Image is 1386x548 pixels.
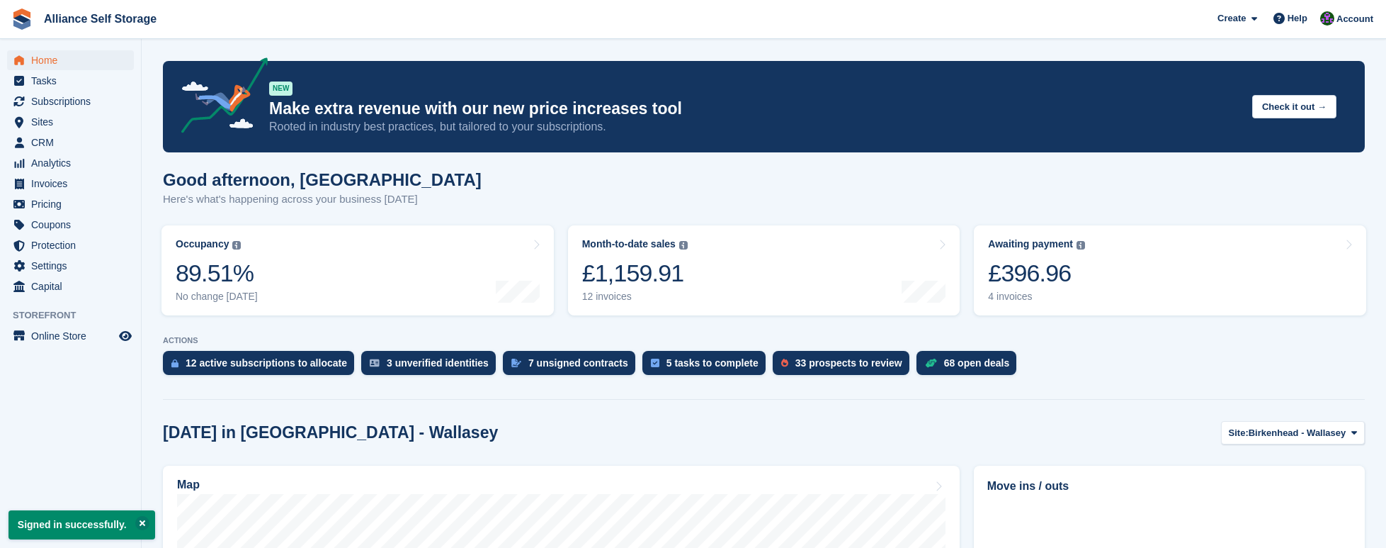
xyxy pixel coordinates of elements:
[651,359,659,367] img: task-75834270c22a3079a89374b754ae025e5fb1db73e45f91037f5363f120a921f8.svg
[169,57,268,138] img: price-adjustments-announcement-icon-8257ccfd72463d97f412b2fc003d46551f7dbcb40ab6d574587a9cd5c0d94...
[163,336,1365,345] p: ACTIONS
[163,170,482,189] h1: Good afternoon, [GEOGRAPHIC_DATA]
[117,328,134,345] a: Preview store
[974,225,1366,315] a: Awaiting payment £396.96 4 invoices
[161,225,554,315] a: Occupancy 89.51% No change [DATE]
[666,357,759,369] div: 5 tasks to complete
[987,478,1351,495] h2: Move ins / outs
[1288,11,1307,26] span: Help
[31,91,116,111] span: Subscriptions
[781,359,788,367] img: prospect-51fa495bee0391a8d652442698ab0144808aea92771e9ea1ae160a38d050c398.svg
[511,359,521,367] img: contract_signature_icon-13c848040528278c33f63329250d36e43548de30e8caae1d1a13099fd9432cc5.svg
[7,326,134,346] a: menu
[7,276,134,296] a: menu
[7,153,134,173] a: menu
[582,259,688,288] div: £1,159.91
[31,256,116,276] span: Settings
[31,153,116,173] span: Analytics
[163,191,482,208] p: Here's what's happening across your business [DATE]
[7,133,134,152] a: menu
[163,351,361,382] a: 12 active subscriptions to allocate
[171,359,178,368] img: active_subscription_to_allocate_icon-d502201f5373d7db506a760aba3b589e785aa758c864c3986d89f69b8ff3...
[7,194,134,214] a: menu
[38,7,162,30] a: Alliance Self Storage
[31,50,116,70] span: Home
[568,225,960,315] a: Month-to-date sales £1,159.91 12 invoices
[7,235,134,255] a: menu
[528,357,628,369] div: 7 unsigned contracts
[7,256,134,276] a: menu
[31,133,116,152] span: CRM
[176,291,258,303] div: No change [DATE]
[1077,241,1085,250] img: icon-info-grey-7440780725fd019a000dd9b08b2336e03edf1995a4989e88bcd33f0948082b44.svg
[232,241,241,250] img: icon-info-grey-7440780725fd019a000dd9b08b2336e03edf1995a4989e88bcd33f0948082b44.svg
[916,351,1024,382] a: 68 open deals
[7,174,134,194] a: menu
[31,235,116,255] span: Protection
[361,351,503,382] a: 3 unverified identities
[582,291,688,303] div: 12 invoices
[31,194,116,214] span: Pricing
[269,99,1241,119] p: Make extra revenue with our new price increases tool
[269,119,1241,135] p: Rooted in industry best practices, but tailored to your subscriptions.
[1320,11,1334,26] img: Romilly Norton
[503,351,642,382] a: 7 unsigned contracts
[944,357,1010,369] div: 68 open deals
[642,351,773,382] a: 5 tasks to complete
[1217,11,1246,26] span: Create
[31,326,116,346] span: Online Store
[269,82,292,96] div: NEW
[387,357,489,369] div: 3 unverified identities
[370,359,380,367] img: verify_identity-adf6edd0f0f0b5bbfe63781bf79b02c33cf7c696d77639b501bdc392416b5a36.svg
[1336,12,1373,26] span: Account
[988,238,1073,250] div: Awaiting payment
[1252,95,1336,118] button: Check it out →
[795,357,902,369] div: 33 prospects to review
[582,238,676,250] div: Month-to-date sales
[7,215,134,235] a: menu
[31,112,116,132] span: Sites
[925,358,937,368] img: deal-1b604bf984904fb50ccaf53a9ad4b4a5d6e5aea283cecdc64d6e3604feb123c2.svg
[11,9,33,30] img: stora-icon-8386f47178a22dfd0bd8f6a31ec36ba5ce8667c1dd55bd0f319d3a0aa187defe.svg
[7,50,134,70] a: menu
[176,238,229,250] div: Occupancy
[176,259,258,288] div: 89.51%
[13,308,141,323] span: Storefront
[186,357,347,369] div: 12 active subscriptions to allocate
[7,91,134,111] a: menu
[163,423,498,442] h2: [DATE] in [GEOGRAPHIC_DATA] - Wallasey
[773,351,916,382] a: 33 prospects to review
[8,510,155,539] p: Signed in successfully.
[988,291,1085,303] div: 4 invoices
[988,259,1085,288] div: £396.96
[1229,426,1249,440] span: Site:
[31,71,116,91] span: Tasks
[1249,426,1346,440] span: Birkenhead - Wallasey
[7,71,134,91] a: menu
[31,174,116,194] span: Invoices
[679,241,688,250] img: icon-info-grey-7440780725fd019a000dd9b08b2336e03edf1995a4989e88bcd33f0948082b44.svg
[31,215,116,235] span: Coupons
[177,479,200,491] h2: Map
[7,112,134,132] a: menu
[1221,421,1365,444] button: Site: Birkenhead - Wallasey
[31,276,116,296] span: Capital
